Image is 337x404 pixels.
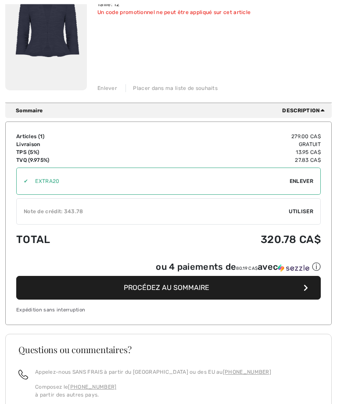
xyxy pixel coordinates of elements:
[16,307,321,315] div: Expédition sans interruption
[126,141,321,149] td: Gratuit
[16,149,126,157] td: TPS (5%)
[223,369,271,375] a: [PHONE_NUMBER]
[16,276,321,300] button: Procédez au sommaire
[97,85,117,93] div: Enlever
[290,178,313,186] span: Enlever
[35,383,271,399] p: Composez le à partir des autres pays.
[16,133,126,141] td: Articles ( )
[126,133,321,141] td: 279.00 CA$
[18,346,319,354] h3: Questions ou commentaires?
[278,265,309,272] img: Sezzle
[156,261,321,273] div: ou 4 paiements de avec
[16,157,126,164] td: TVQ (9.975%)
[17,208,289,216] div: Note de crédit: 343.78
[126,149,321,157] td: 13.95 CA$
[18,370,28,380] img: call
[40,134,43,140] span: 1
[16,225,126,255] td: Total
[68,384,116,390] a: [PHONE_NUMBER]
[282,107,328,115] span: Description
[126,225,321,255] td: 320.78 CA$
[28,168,290,195] input: Code promo
[16,261,321,276] div: ou 4 paiements de80.19 CA$avecSezzle Cliquez pour en savoir plus sur Sezzle
[16,141,126,149] td: Livraison
[124,284,209,292] span: Procédez au sommaire
[126,157,321,164] td: 27.83 CA$
[17,178,28,186] div: ✔
[289,208,313,216] span: Utiliser
[236,266,258,272] span: 80.19 CA$
[125,85,218,93] div: Placer dans ma liste de souhaits
[35,368,271,376] p: Appelez-nous SANS FRAIS à partir du [GEOGRAPHIC_DATA] ou des EU au
[97,9,251,17] div: Un code promotionnel ne peut être appliqué sur cet article
[16,107,328,115] div: Sommaire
